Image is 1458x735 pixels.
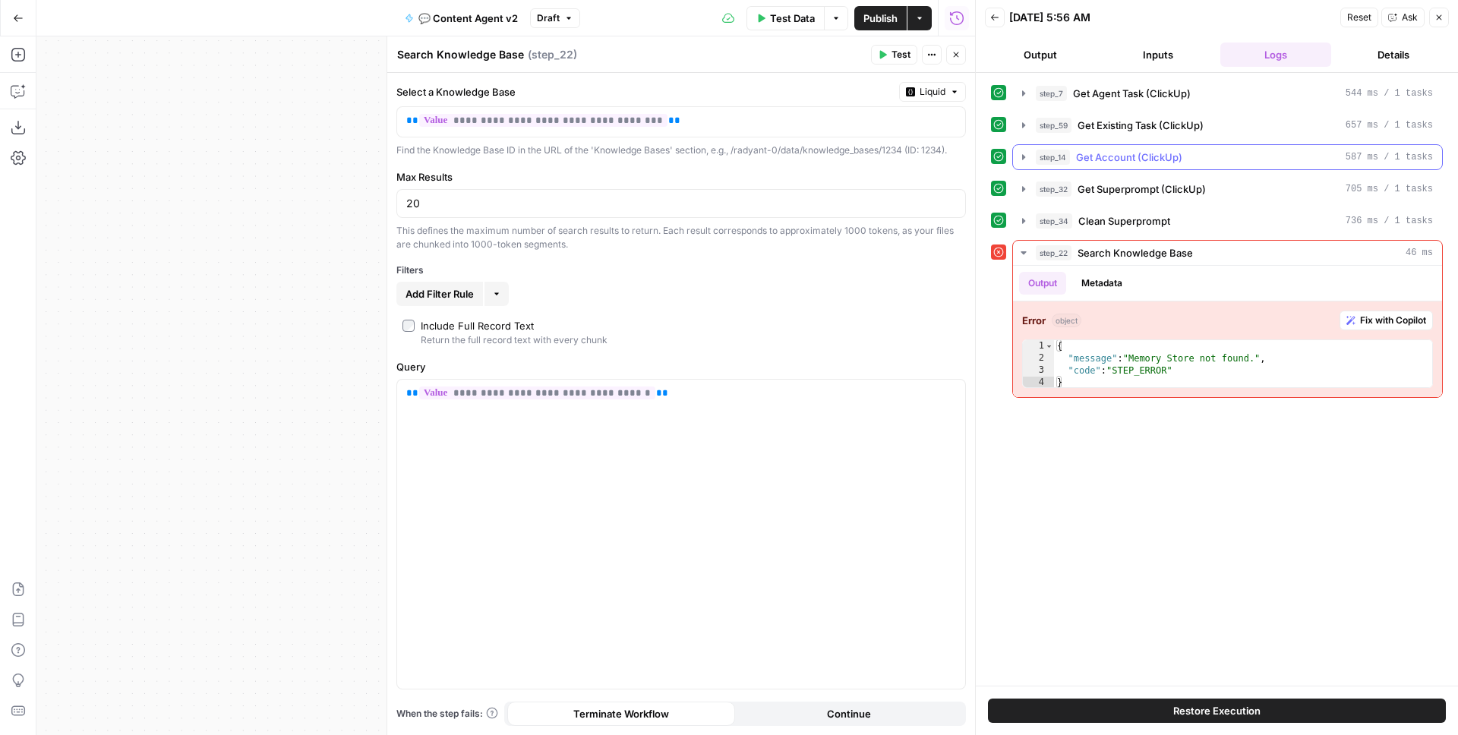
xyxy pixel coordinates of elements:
span: Continue [827,706,871,721]
span: step_22 [1036,245,1071,260]
div: Find the Knowledge Base ID in the URL of the 'Knowledge Bases' section, e.g., /radyant-0/data/kno... [396,144,966,157]
span: 46 ms [1406,246,1433,260]
span: Draft [537,11,560,25]
span: object [1052,314,1081,327]
button: Metadata [1072,272,1131,295]
button: Output [1019,272,1066,295]
span: Fix with Copilot [1360,314,1426,327]
button: Details [1337,43,1449,67]
span: Reset [1347,11,1371,24]
span: Search Knowledge Base [1078,245,1193,260]
div: 3 [1023,364,1054,377]
button: Continue [735,702,963,726]
button: Add Filter Rule [396,282,483,306]
button: Test [871,45,917,65]
span: 587 ms / 1 tasks [1346,150,1433,164]
button: Liquid [899,82,966,102]
div: Filters [396,263,966,277]
button: Test Data [746,6,824,30]
span: Get Account (ClickUp) [1076,150,1182,165]
div: 46 ms [1013,266,1442,397]
span: step_34 [1036,213,1072,229]
span: 705 ms / 1 tasks [1346,182,1433,196]
label: Query [396,359,966,374]
span: Get Superprompt (ClickUp) [1078,181,1206,197]
div: Return the full record text with every chunk [421,333,607,347]
strong: Error [1022,313,1046,328]
textarea: Search Knowledge Base [397,47,524,62]
button: Publish [854,6,907,30]
span: Restore Execution [1173,703,1261,718]
span: Terminate Workflow [573,706,669,721]
a: When the step fails: [396,707,498,721]
span: step_32 [1036,181,1071,197]
span: Publish [863,11,898,26]
div: 4 [1023,377,1054,389]
div: This defines the maximum number of search results to return. Each result corresponds to approxima... [396,224,966,251]
span: ( step_22 ) [528,47,577,62]
input: Include Full Record TextReturn the full record text with every chunk [402,320,415,332]
span: Add Filter Rule [406,286,474,301]
span: 657 ms / 1 tasks [1346,118,1433,132]
button: Output [985,43,1097,67]
span: Toggle code folding, rows 1 through 4 [1045,340,1053,352]
span: Get Existing Task (ClickUp) [1078,118,1204,133]
span: Ask [1402,11,1418,24]
span: Test [892,48,910,62]
button: Ask [1381,8,1425,27]
span: step_59 [1036,118,1071,133]
button: 46 ms [1013,241,1442,265]
span: Liquid [920,85,945,99]
span: step_7 [1036,86,1067,101]
button: 💬 Content Agent v2 [396,6,527,30]
button: 587 ms / 1 tasks [1013,145,1442,169]
span: Clean Superprompt [1078,213,1170,229]
button: Draft [530,8,580,28]
span: step_14 [1036,150,1070,165]
button: Inputs [1103,43,1214,67]
span: Test Data [770,11,815,26]
label: Max Results [396,169,966,185]
button: Fix with Copilot [1340,311,1433,330]
div: 2 [1023,352,1054,364]
div: Include Full Record Text [421,318,534,333]
span: 💬 Content Agent v2 [418,11,518,26]
label: Select a Knowledge Base [396,84,893,99]
button: 657 ms / 1 tasks [1013,113,1442,137]
button: Logs [1220,43,1332,67]
span: 544 ms / 1 tasks [1346,87,1433,100]
button: 705 ms / 1 tasks [1013,177,1442,201]
button: Reset [1340,8,1378,27]
span: Get Agent Task (ClickUp) [1073,86,1191,101]
button: 544 ms / 1 tasks [1013,81,1442,106]
button: 736 ms / 1 tasks [1013,209,1442,233]
div: 1 [1023,340,1054,352]
button: Restore Execution [988,699,1446,723]
span: 736 ms / 1 tasks [1346,214,1433,228]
